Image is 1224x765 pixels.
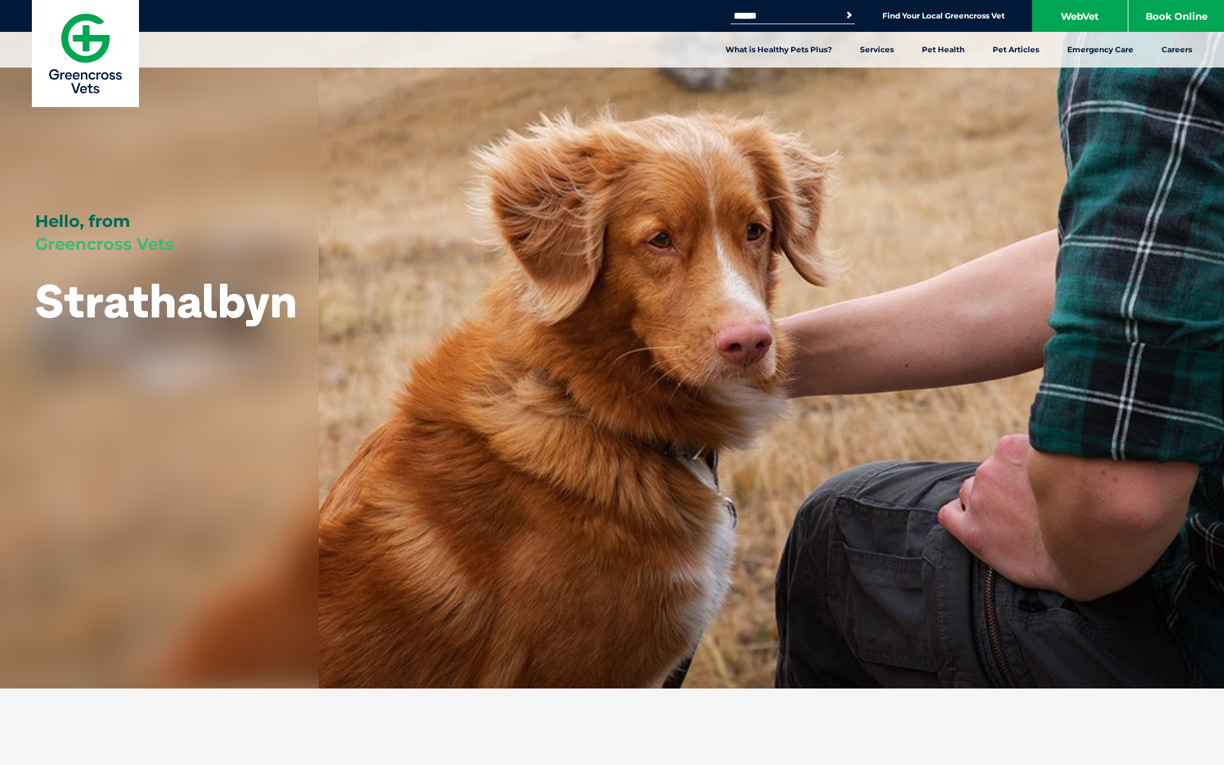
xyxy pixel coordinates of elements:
[35,234,174,254] span: Greencross Vets
[1053,32,1147,68] a: Emergency Care
[979,32,1053,68] a: Pet Articles
[711,32,846,68] a: What is Healthy Pets Plus?
[908,32,979,68] a: Pet Health
[1147,32,1206,68] a: Careers
[843,9,856,22] button: Search
[35,275,297,326] h1: Strathalbyn
[35,211,130,231] span: Hello, from
[846,32,908,68] a: Services
[882,11,1005,21] a: Find Your Local Greencross Vet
